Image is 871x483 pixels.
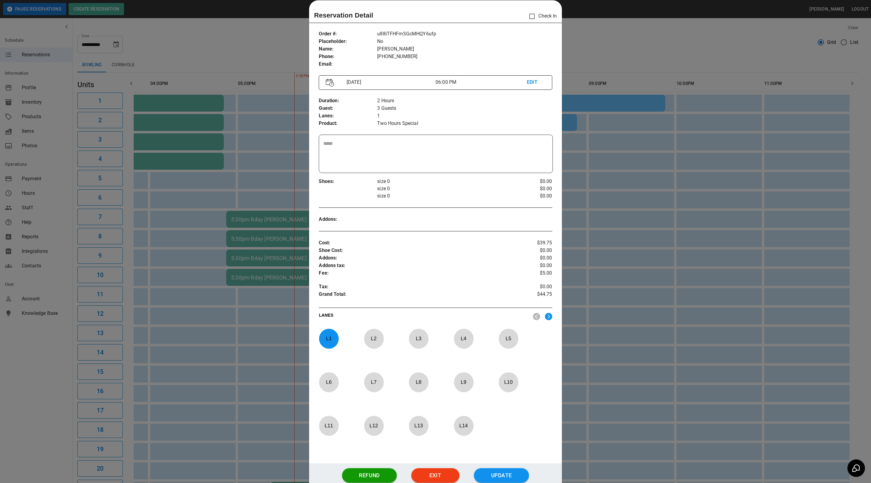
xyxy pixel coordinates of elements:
[319,38,377,45] p: Placeholder :
[377,112,552,120] p: 1
[409,419,429,433] p: L 13
[319,45,377,53] p: Name :
[513,239,552,247] p: $39.75
[409,375,429,389] p: L 8
[411,468,459,483] button: Exit
[454,419,474,433] p: L 14
[377,185,513,192] p: size 0
[319,216,377,223] p: Addons :
[319,53,377,60] p: Phone :
[319,105,377,112] p: Guest :
[319,283,513,291] p: Tax :
[474,468,529,483] button: Update
[377,38,552,45] p: No
[319,312,528,321] p: LANES
[377,192,513,200] p: size 0
[513,291,552,300] p: $44.75
[513,185,552,192] p: $0.00
[319,97,377,105] p: Duration :
[364,375,384,389] p: L 7
[319,375,339,389] p: L 6
[319,120,377,127] p: Product :
[409,331,429,346] p: L 3
[377,30,552,38] p: u88iTFHFmSGcMHQY6ufp
[513,178,552,185] p: $0.00
[364,419,384,433] p: L 12
[326,79,334,87] img: Vector
[377,97,552,105] p: 2 Hours
[377,45,552,53] p: [PERSON_NAME]
[513,247,552,254] p: $0.00
[319,30,377,38] p: Order # :
[342,468,397,483] button: Refund
[377,53,552,60] p: [PHONE_NUMBER]
[513,269,552,277] p: $5.00
[319,419,339,433] p: L 11
[344,79,435,86] p: [DATE]
[319,60,377,68] p: Email :
[454,331,474,346] p: L 4
[498,375,518,389] p: L 10
[377,105,552,112] p: 3 Guests
[498,331,518,346] p: L 5
[377,120,552,127] p: Two Hours Special
[526,10,557,23] p: Check In
[314,10,373,20] p: Reservation Detail
[513,192,552,200] p: $0.00
[435,79,527,86] p: 06:00 PM
[319,291,513,300] p: Grand Total :
[454,375,474,389] p: L 9
[319,239,513,247] p: Cost :
[513,254,552,262] p: $0.00
[319,254,513,262] p: Addons :
[319,112,377,120] p: Lanes :
[319,269,513,277] p: Fee :
[364,331,384,346] p: L 2
[513,283,552,291] p: $0.00
[319,331,339,346] p: L 1
[545,313,552,320] img: right.svg
[527,79,545,86] p: EDIT
[513,262,552,269] p: $0.00
[319,247,513,254] p: Shoe Cost :
[319,262,513,269] p: Addons tax :
[377,178,513,185] p: size 0
[319,178,377,185] p: Shoes :
[533,313,540,320] img: nav_left.svg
